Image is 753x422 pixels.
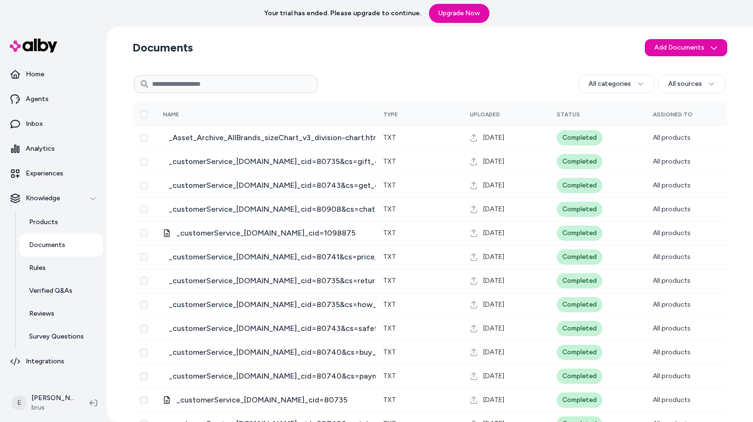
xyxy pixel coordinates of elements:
[383,157,396,165] span: txt
[140,349,148,356] button: Select row
[483,228,504,238] span: [DATE]
[26,119,43,129] p: Inbox
[140,277,148,285] button: Select row
[383,324,396,332] span: txt
[653,205,691,213] span: All products
[653,157,691,165] span: All products
[557,154,602,169] div: Completed
[383,372,396,380] span: txt
[653,134,691,142] span: All products
[653,111,692,118] span: Assigned To
[163,251,368,263] div: _customerService_info.do_cid=80741&cs=price_adjustments.txt
[140,134,148,142] button: Select row
[20,302,103,325] a: Reviews
[4,137,103,160] a: Analytics
[483,252,504,262] span: [DATE]
[557,392,602,408] div: Completed
[658,75,725,93] button: All sources
[557,369,602,384] div: Completed
[163,111,234,118] div: Name
[653,181,691,189] span: All products
[29,240,65,250] p: Documents
[557,249,602,265] div: Completed
[163,299,368,310] div: _customerService_info.do_cid=80735&cs=how_to_return_or_exchange.txt
[140,229,148,237] button: Select row
[645,39,727,56] button: Add Documents
[26,144,55,154] p: Analytics
[26,357,64,366] p: Integrations
[29,309,54,319] p: Reviews
[140,396,148,404] button: Select row
[653,229,691,237] span: All products
[163,204,368,215] div: _customerService_info.do_cid=80908&cs=chat_or_call.txt
[4,113,103,135] a: Inbox
[483,157,504,166] span: [DATE]
[20,234,103,257] a: Documents
[589,79,631,89] span: All categories
[483,133,504,143] span: [DATE]
[31,393,74,403] p: [PERSON_NAME]
[653,324,691,332] span: All products
[4,162,103,185] a: Experiences
[383,300,396,309] span: txt
[383,396,396,404] span: txt
[29,332,84,341] p: Survey Questions
[264,9,421,18] p: Your trial has ended. Please upgrade to continue.
[653,396,691,404] span: All products
[557,111,580,118] span: Status
[653,372,691,380] span: All products
[176,227,356,239] span: _customerService_[DOMAIN_NAME]_cid=1098875
[163,275,368,287] div: _customerService_info.do_cid=80735&cs=return_policy_faq.txt
[383,205,396,213] span: txt
[557,321,602,336] div: Completed
[10,39,57,52] img: alby Logo
[29,217,58,227] p: Products
[140,182,148,189] button: Select row
[26,194,60,203] p: Knowledge
[483,348,504,357] span: [DATE]
[383,111,398,118] span: Type
[29,263,46,273] p: Rules
[4,88,103,111] a: Agents
[557,273,602,288] div: Completed
[169,347,413,358] span: _customerService_[DOMAIN_NAME]_cid=80740&cs=buy_gift_cards
[653,253,691,261] span: All products
[163,347,368,358] div: _customerService_info.do_cid=80740&cs=buy_gift_cards.txt
[169,371,421,382] span: _customerService_[DOMAIN_NAME]_cid=80740&cs=payment_options
[140,372,148,380] button: Select row
[653,348,691,356] span: All products
[483,205,504,214] span: [DATE]
[163,156,368,167] div: _customerService_info.do_cid=80735&cs=gift_cards.txt
[4,187,103,210] button: Knowledge
[557,297,602,312] div: Completed
[383,348,396,356] span: txt
[163,394,368,406] div: _customerService_info.do_cid=80735.txt
[169,180,426,191] span: _customerService_[DOMAIN_NAME]_cid=80743&cs=get_email_updates
[668,79,702,89] span: All sources
[483,395,504,405] span: [DATE]
[169,132,444,144] span: _Asset_Archive_AllBrands_sizeChart_v3_division-chart.html_division=men_(1)
[653,277,691,285] span: All products
[169,299,460,310] span: _customerService_[DOMAIN_NAME]_cid=80735&cs=how_to_return_or_exchange
[483,181,504,190] span: [DATE]
[29,286,72,296] p: Verified Q&As
[26,70,44,79] p: Home
[557,345,602,360] div: Completed
[169,323,406,334] span: _customerService_[DOMAIN_NAME]_cid=80743&cs=safety_alerts
[383,181,396,189] span: txt
[26,94,49,104] p: Agents
[176,394,347,406] span: _customerService_[DOMAIN_NAME]_cid=80735
[4,63,103,86] a: Home
[31,403,74,412] span: brus
[140,301,148,309] button: Select row
[483,300,504,309] span: [DATE]
[383,253,396,261] span: txt
[20,279,103,302] a: Verified Q&As
[140,111,148,118] button: Select all
[26,169,63,178] p: Experiences
[20,325,103,348] a: Survey Questions
[140,158,148,165] button: Select row
[20,211,103,234] a: Products
[163,132,368,144] div: _Asset_Archive_AllBrands_sizeChart_v3_division-chart.html_division=men_(1).txt
[4,350,103,373] a: Integrations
